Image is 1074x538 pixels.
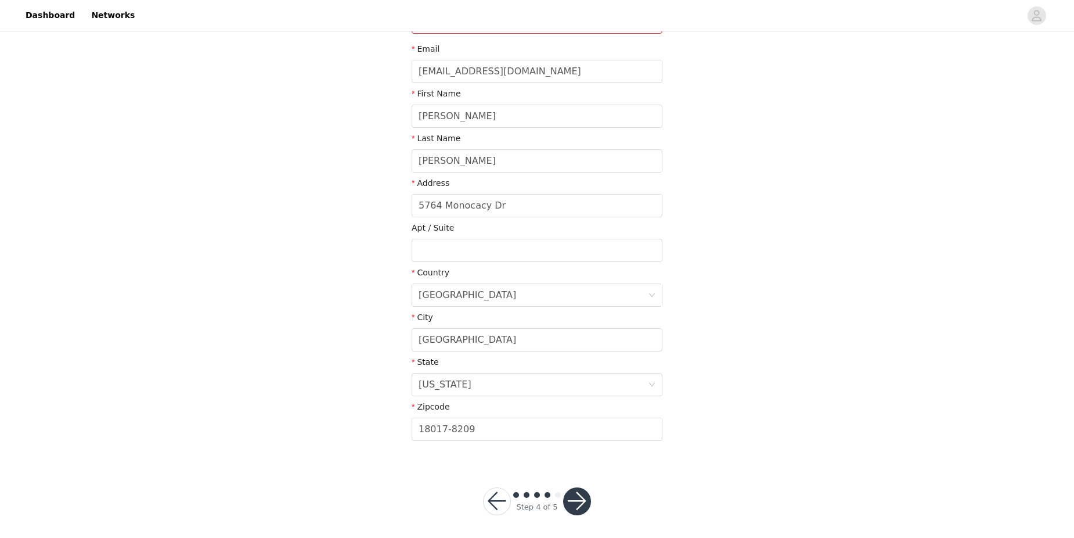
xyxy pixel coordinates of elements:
[1031,6,1042,25] div: avatar
[412,223,454,232] label: Apt / Suite
[412,268,449,277] label: Country
[648,381,655,389] i: icon: down
[648,292,655,300] i: icon: down
[412,402,450,411] label: Zipcode
[412,89,461,98] label: First Name
[412,194,662,217] input: Address
[412,357,439,367] label: State
[419,284,516,306] div: United States
[412,44,439,53] label: Email
[419,374,471,396] div: Pennsylvania
[84,2,142,28] a: Networks
[412,134,460,143] label: Last Name
[412,313,433,322] label: City
[412,178,449,188] label: Address
[19,2,82,28] a: Dashboard
[516,501,557,513] div: Step 4 of 5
